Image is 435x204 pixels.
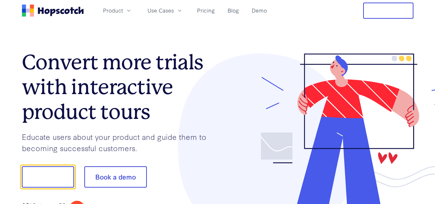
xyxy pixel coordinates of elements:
button: Use Cases [144,5,187,16]
a: Pricing [194,5,217,16]
a: Demo [249,5,270,16]
button: Show me! [22,166,74,188]
a: Home [22,5,84,17]
button: Free Trial [363,3,413,19]
button: Book a demo [84,166,147,188]
p: Educate users about your product and guide them to becoming successful customers. [22,131,218,153]
h1: Convert more trials with interactive product tours [22,50,218,124]
a: Blog [225,5,241,16]
span: Use Cases [147,6,174,15]
button: Product [99,5,136,16]
span: Product [103,6,123,15]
